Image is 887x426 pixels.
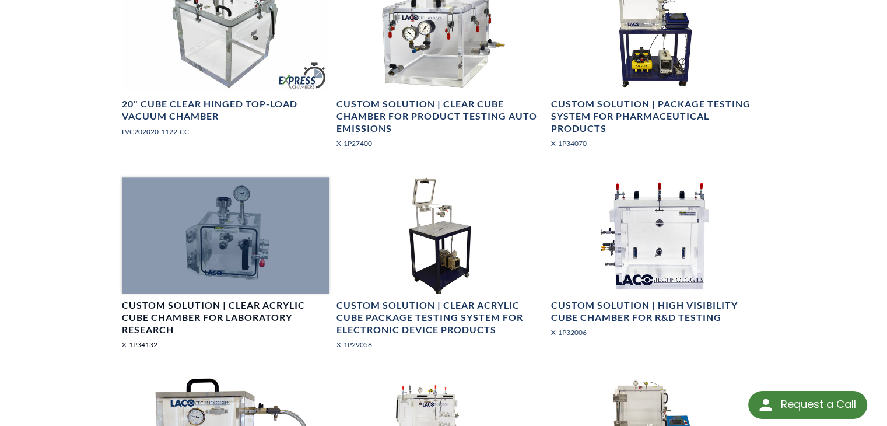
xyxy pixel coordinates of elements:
p: X-1P34132 [122,339,329,350]
h4: Custom Solution | Clear Acrylic Cube Chamber for Laboratory Research [122,299,329,336]
p: LVC202020-1122-CC [122,126,329,137]
a: Clear Vertical Cubic Vacuum Chamber, top angled viewCustom Solution | Clear Acrylic Cube Chamber ... [122,177,329,360]
h4: Custom Solution | Clear Cube Chamber for Product Testing Auto Emissions [336,98,544,134]
h4: Custom Solution | Package Testing System for Pharmaceutical Products [551,98,758,134]
a: R&D cube vacuum chamber, front viewCustom Solution | High Visibility Cube Chamber for R&D Testing... [551,177,758,348]
h4: 20" Cube Clear Hinged Top-Load Vacuum Chamber [122,98,329,123]
p: X-1P32006 [551,327,758,338]
div: Request a Call [748,391,867,419]
img: round button [756,396,775,414]
p: X-1P34070 [551,138,758,149]
h4: Custom Solution | High Visibility Cube Chamber for R&D Testing [551,299,758,324]
a: 3/4 view open chamber of Clear Acrylic Cube Package Testing System for Electronic DeviceCustom So... [336,177,544,360]
h4: Custom Solution | Clear Acrylic Cube Package Testing System for Electronic Device Products [336,299,544,336]
p: X-1P27400 [336,138,544,149]
p: X-1P29058 [336,339,544,350]
div: Request a Call [780,391,856,418]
